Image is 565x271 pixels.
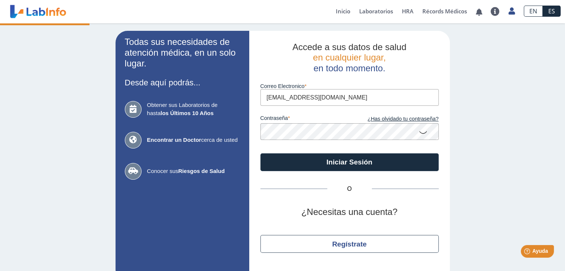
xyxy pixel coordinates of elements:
[260,83,439,89] label: Correo Electronico
[260,235,439,253] button: Regístrate
[260,115,350,123] label: contraseña
[524,6,543,17] a: EN
[313,52,386,62] span: en cualquier lugar,
[260,153,439,171] button: Iniciar Sesión
[178,168,225,174] b: Riesgos de Salud
[402,7,413,15] span: HRA
[147,137,201,143] b: Encontrar un Doctor
[543,6,561,17] a: ES
[160,110,214,116] b: los Últimos 10 Años
[292,42,406,52] span: Accede a sus datos de salud
[350,115,439,123] a: ¿Has olvidado tu contraseña?
[125,78,240,87] h3: Desde aquí podrás...
[147,101,240,118] span: Obtener sus Laboratorios de hasta
[125,37,240,69] h2: Todas sus necesidades de atención médica, en un solo lugar.
[327,185,372,193] span: O
[147,136,240,144] span: cerca de usted
[499,242,557,263] iframe: Help widget launcher
[314,63,385,73] span: en todo momento.
[147,167,240,176] span: Conocer sus
[260,207,439,218] h2: ¿Necesitas una cuenta?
